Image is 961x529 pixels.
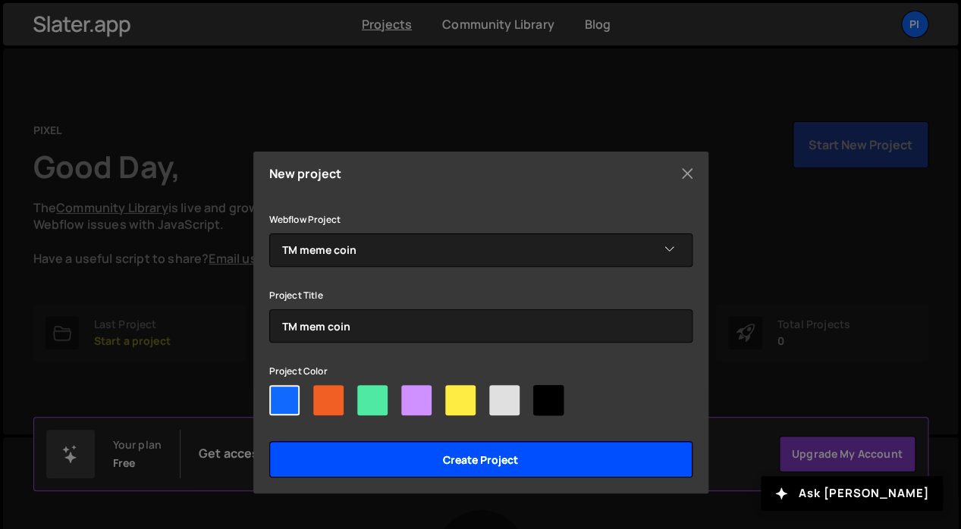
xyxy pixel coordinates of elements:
[269,441,692,477] input: Create project
[269,212,341,227] label: Webflow Project
[676,162,699,185] button: Close
[269,364,328,379] label: Project Color
[269,309,692,343] input: Project name
[269,167,342,180] h5: New project
[761,476,943,511] button: Ask [PERSON_NAME]
[269,288,323,303] label: Project Title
